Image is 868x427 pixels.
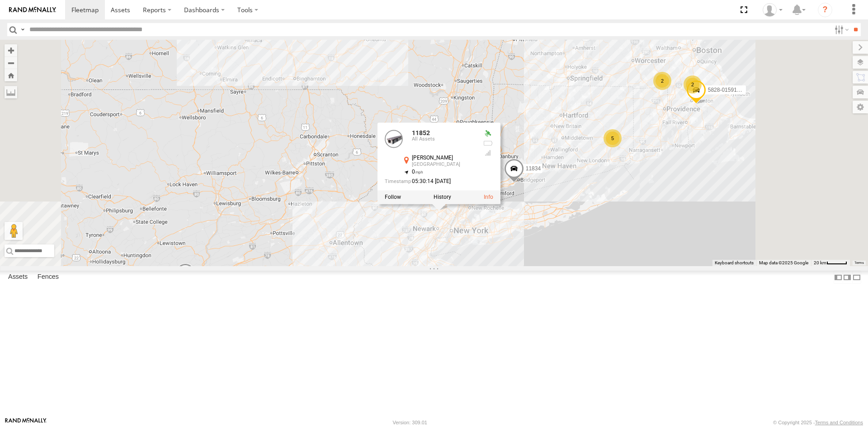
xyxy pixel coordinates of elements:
label: View Asset History [434,194,451,200]
a: Terms and Conditions [815,420,863,425]
label: Realtime tracking of Asset [385,194,401,200]
div: Date/time of location update [385,178,475,184]
div: 2 [653,72,671,90]
a: Terms (opens in new tab) [854,261,864,265]
div: Valid GPS Fix [482,130,493,137]
label: Assets [4,271,32,284]
div: Thomas Ward [759,3,786,17]
div: No battery health information received from this device. [482,140,493,147]
a: View Asset Details [385,130,403,148]
i: ? [818,3,832,17]
a: View Asset Details [484,194,493,200]
label: Measure [5,86,17,99]
label: Fences [33,271,63,284]
img: rand-logo.svg [9,7,56,13]
div: 5 [604,129,622,147]
span: 20 km [814,260,826,265]
span: Map data ©2025 Google [759,260,808,265]
div: Version: 309.01 [393,420,427,425]
button: Map Scale: 20 km per 42 pixels [811,260,850,266]
div: All Assets [412,136,475,142]
div: [GEOGRAPHIC_DATA] [412,162,475,167]
button: Zoom Home [5,69,17,81]
span: 5828-015910002446550 [708,87,767,93]
div: Last Event GSM Signal Strength [482,149,493,156]
span: 0 [412,169,423,175]
label: Search Query [19,23,26,36]
button: Keyboard shortcuts [715,260,754,266]
a: Visit our Website [5,418,47,427]
div: © Copyright 2025 - [773,420,863,425]
button: Drag Pegman onto the map to open Street View [5,222,23,240]
label: Map Settings [853,101,868,113]
div: [PERSON_NAME] [412,155,475,161]
div: 2 [684,75,702,94]
button: Zoom out [5,56,17,69]
label: Dock Summary Table to the Left [834,271,843,284]
span: 11834 [526,165,541,171]
button: Zoom in [5,44,17,56]
label: Hide Summary Table [852,271,861,284]
label: Search Filter Options [831,23,850,36]
label: Dock Summary Table to the Right [843,271,852,284]
a: 11852 [412,129,430,136]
